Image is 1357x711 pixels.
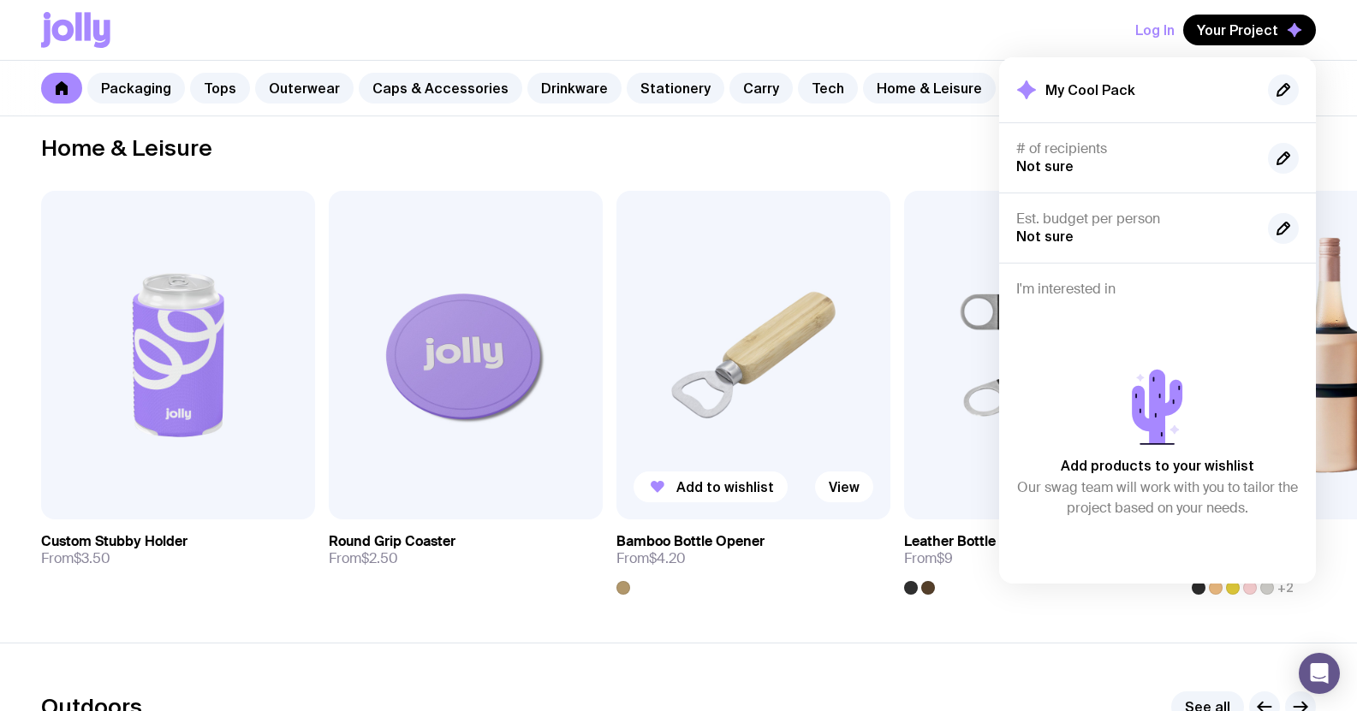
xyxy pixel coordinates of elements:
[329,550,398,567] span: From
[1016,477,1299,518] p: Our swag team will work with you to tailor the project based on your needs.
[1277,581,1294,595] span: +2
[1197,21,1278,39] span: Your Project
[190,73,250,104] a: Tops
[616,519,890,595] a: Bamboo Bottle OpenerFrom$4.20
[87,73,185,104] a: Packaging
[616,550,686,567] span: From
[41,550,110,567] span: From
[1183,15,1316,45] button: Your Project
[676,478,774,495] span: Add to wishlist
[798,73,858,104] a: Tech
[329,533,455,550] h3: Round Grip Coaster
[1016,281,1299,298] h4: I'm interested in
[527,73,622,104] a: Drinkware
[863,73,996,104] a: Home & Leisure
[1045,81,1135,98] h2: My Cool Pack
[74,549,110,567] span: $3.50
[616,533,765,550] h3: Bamboo Bottle Opener
[255,73,354,104] a: Outerwear
[729,73,793,104] a: Carry
[1299,653,1340,694] div: Open Intercom Messenger
[904,533,1048,550] h3: Leather Bottle Opener
[1016,210,1254,228] h4: Est. budget per person
[1135,15,1175,45] button: Log In
[1016,140,1254,157] h4: # of recipients
[649,549,686,567] span: $4.20
[1016,228,1074,244] span: Not sure
[41,519,315,581] a: Custom Stubby HolderFrom$3.50
[904,550,953,567] span: From
[904,519,1178,595] a: Leather Bottle OpenerFrom$9
[329,519,603,581] a: Round Grip CoasterFrom$2.50
[815,471,873,502] a: View
[627,73,724,104] a: Stationery
[41,533,187,550] h3: Custom Stubby Holder
[937,549,953,567] span: $9
[41,135,212,161] h2: Home & Leisure
[1016,158,1074,174] span: Not sure
[361,549,398,567] span: $2.50
[359,73,522,104] a: Caps & Accessories
[1061,455,1254,476] p: Add products to your wishlist
[634,471,788,502] button: Add to wishlist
